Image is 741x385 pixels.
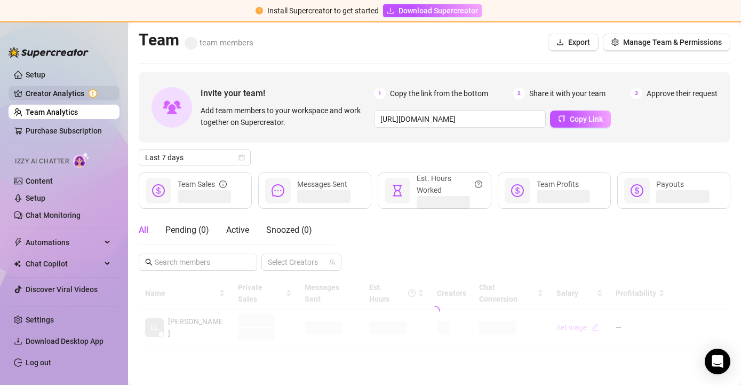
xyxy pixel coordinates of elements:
span: exclamation-circle [256,7,263,14]
img: Chat Copilot [14,260,21,268]
span: Snoozed ( 0 ) [266,225,312,235]
div: Est. Hours Worked [417,172,482,196]
div: Team Sales [178,178,227,190]
span: 2 [513,88,525,99]
span: Izzy AI Chatter [15,156,69,167]
span: Export [568,38,590,46]
span: team members [185,38,253,48]
a: Purchase Subscription [26,127,102,135]
a: Log out [26,358,51,367]
span: message [272,184,284,197]
a: Settings [26,316,54,324]
button: Copy Link [550,111,611,128]
span: Copy Link [570,115,603,123]
input: Search members [155,256,242,268]
a: Discover Viral Videos [26,285,98,294]
span: Team Profits [537,180,579,188]
button: Export [548,34,599,51]
span: Copy the link from the bottom [390,88,488,99]
a: Setup [26,194,45,202]
span: calendar [238,154,245,161]
span: loading [428,304,441,318]
span: Install Supercreator to get started [267,6,379,15]
a: Content [26,177,53,185]
div: Pending ( 0 ) [165,224,209,237]
span: Add team members to your workspace and work together on Supercreator. [201,105,370,128]
a: Download Supercreator [383,4,482,17]
span: dollar-circle [511,184,524,197]
span: download [14,337,22,345]
span: copy [558,115,565,122]
span: 1 [374,88,386,99]
span: hourglass [391,184,404,197]
a: Creator Analytics exclamation-circle [26,85,111,102]
span: dollar-circle [631,184,643,197]
span: 3 [631,88,642,99]
div: All [139,224,148,237]
span: Share it with your team [529,88,605,99]
span: Download Desktop App [26,337,103,345]
span: Manage Team & Permissions [623,38,722,46]
a: Chat Monitoring [26,211,81,219]
span: dollar-circle [152,184,165,197]
img: AI Chatter [73,152,90,168]
span: thunderbolt [14,238,22,247]
img: logo-BBDzfeDw.svg [9,47,89,58]
div: Open Intercom Messenger [705,349,730,374]
a: Team Analytics [26,108,78,116]
span: Invite your team! [201,87,374,100]
span: download [556,38,564,46]
span: Download Supercreator [399,5,478,17]
span: team [329,259,336,265]
a: Setup [26,70,45,79]
span: Last 7 days [145,150,244,166]
span: Automations [26,234,101,251]
h2: Team [139,30,253,50]
span: info-circle [219,178,227,190]
span: setting [611,38,619,46]
span: Messages Sent [297,180,347,188]
span: search [145,258,153,266]
span: download [387,7,394,14]
span: Chat Copilot [26,255,101,272]
span: Active [226,225,249,235]
span: Approve their request [647,88,718,99]
span: question-circle [475,172,482,196]
span: Payouts [656,180,684,188]
button: Manage Team & Permissions [603,34,730,51]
